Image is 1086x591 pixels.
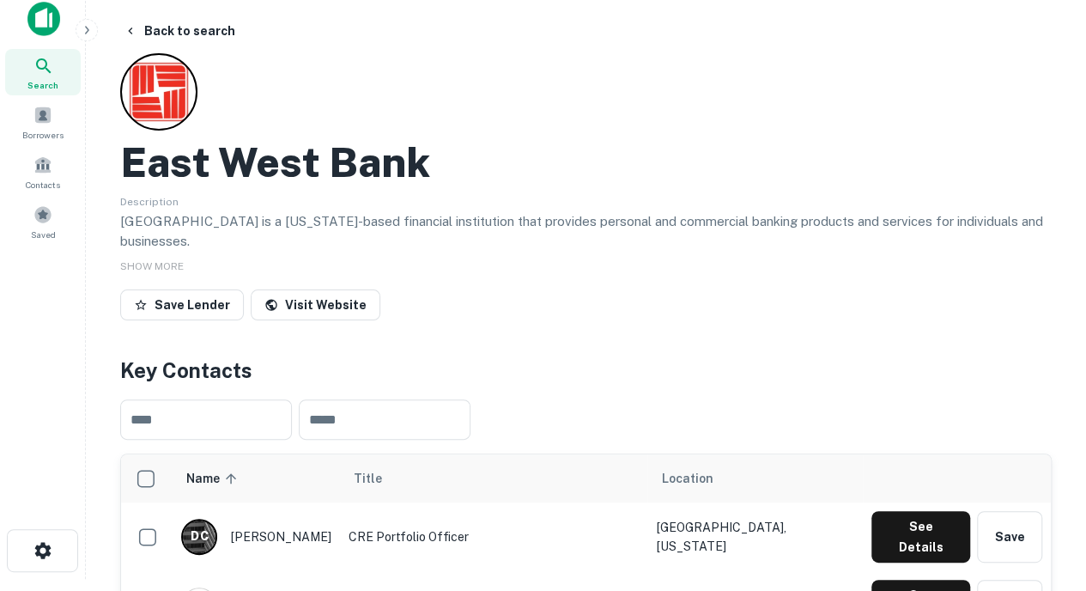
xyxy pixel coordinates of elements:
[26,178,60,192] span: Contacts
[5,99,81,145] a: Borrowers
[977,511,1042,563] button: Save
[173,454,340,503] th: Name
[120,211,1052,252] p: [GEOGRAPHIC_DATA] is a [US_STATE]-based financial institution that provides personal and commerci...
[27,2,60,36] img: capitalize-icon.png
[120,196,179,208] span: Description
[120,137,430,187] h2: East West Bank
[191,527,208,545] p: D C
[120,289,244,320] button: Save Lender
[31,228,56,241] span: Saved
[340,503,647,571] td: CRE Portfolio Officer
[661,468,713,489] span: Location
[354,468,404,489] span: Title
[647,454,863,503] th: Location
[181,519,331,555] div: [PERSON_NAME]
[5,198,81,245] a: Saved
[251,289,380,320] a: Visit Website
[22,128,64,142] span: Borrowers
[871,511,970,563] button: See Details
[117,15,242,46] button: Back to search
[1000,454,1086,536] iframe: Chat Widget
[5,49,81,95] a: Search
[340,454,647,503] th: Title
[5,149,81,195] a: Contacts
[186,468,242,489] span: Name
[27,78,58,92] span: Search
[647,503,863,571] td: [GEOGRAPHIC_DATA], [US_STATE]
[120,355,1052,386] h4: Key Contacts
[120,260,184,272] span: SHOW MORE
